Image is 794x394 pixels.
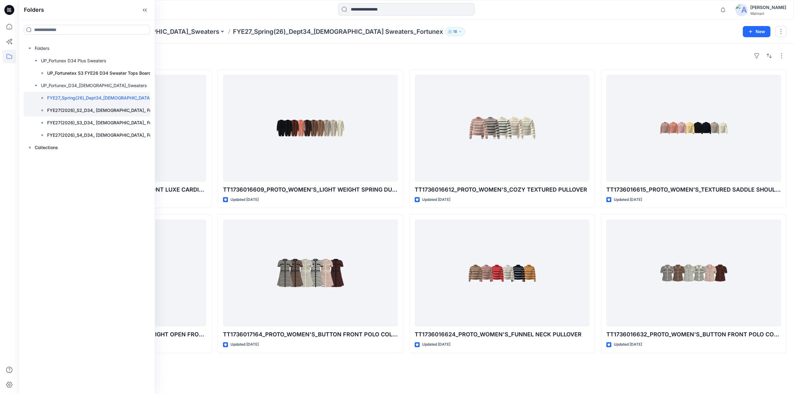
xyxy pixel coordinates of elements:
p: TT1736017164_PROTO_WOMEN'S_BUTTON FRONT POLO COLLAR DRESS [223,330,398,339]
p: Updated [DATE] [614,341,642,348]
a: TT1736016609_PROTO_WOMEN'S_LIGHT WEIGHT SPRING DUSTER [223,75,398,182]
p: FYE27(2026)_S2_D34_ [DEMOGRAPHIC_DATA]_ Fortunex [47,107,165,114]
a: TT1736017164_PROTO_WOMEN'S_BUTTON FRONT POLO COLLAR DRESS [223,219,398,326]
p: Updated [DATE] [230,341,259,348]
p: FYE27_Spring(26)_Dept34_[DEMOGRAPHIC_DATA] Sweaters_Fortunex [47,94,169,102]
button: New [743,26,770,37]
p: TT1736016609_PROTO_WOMEN'S_LIGHT WEIGHT SPRING DUSTER [223,185,398,194]
p: TT1736016624_PROTO_WOMEN'S_FUNNEL NECK PULLOVER [415,330,590,339]
p: FYE27(2026)_S4_D34_ [DEMOGRAPHIC_DATA]_ Fortunex [47,131,165,139]
p: 18 [453,28,457,35]
p: Updated [DATE] [422,197,450,203]
p: FYE27(2026)_S3_D34_ [DEMOGRAPHIC_DATA]_ Fortunex [47,119,165,126]
p: TT1736016612_PROTO_WOMEN'S_COZY TEXTURED PULLOVER [415,185,590,194]
div: Walmart [750,11,786,16]
a: TT1736016612_PROTO_WOMEN'S_COZY TEXTURED PULLOVER [415,75,590,182]
p: FYE27_Spring(26)_Dept34_[DEMOGRAPHIC_DATA] Sweaters_Fortunex [233,27,443,36]
p: Collections [35,144,58,151]
p: TT1736016615_PROTO_WOMEN'S_TEXTURED SADDLE SHOULDER CREW [606,185,781,194]
a: TT1736016632_PROTO_WOMEN'S_BUTTON FRONT POLO COLLAR CARDIGAN [606,219,781,326]
a: TT1736016615_PROTO_WOMEN'S_TEXTURED SADDLE SHOULDER CREW [606,75,781,182]
p: Updated [DATE] [422,341,450,348]
button: 18 [445,27,465,36]
a: TT1736016624_PROTO_WOMEN'S_FUNNEL NECK PULLOVER [415,219,590,326]
img: avatar [735,4,748,16]
div: [PERSON_NAME] [750,4,786,11]
p: TT1736016632_PROTO_WOMEN'S_BUTTON FRONT POLO COLLAR CARDIGAN [606,330,781,339]
p: Updated [DATE] [230,197,259,203]
p: UP_Fortunetex S3 FYE26 D34 Sweater Tops Board [47,69,151,77]
p: Updated [DATE] [614,197,642,203]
